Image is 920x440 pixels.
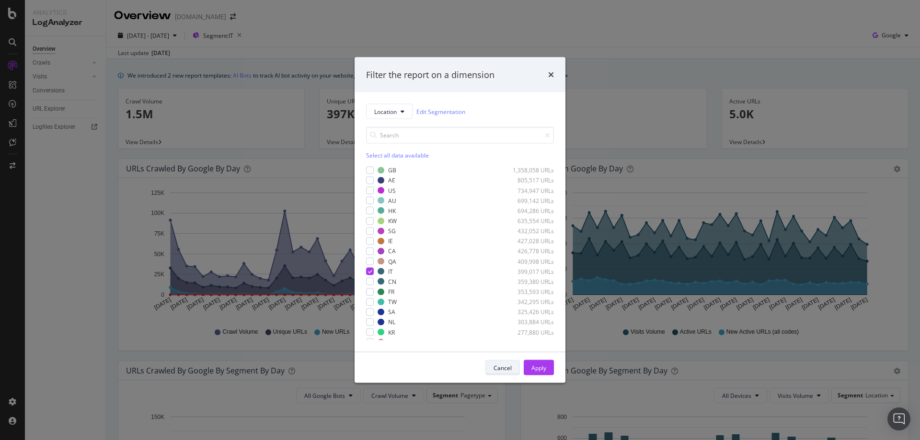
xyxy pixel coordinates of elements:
div: 325,426 URLs [507,308,554,316]
div: AE [388,176,395,184]
div: 122,738 URLs [507,338,554,346]
div: FR [388,288,394,296]
div: AU [388,196,396,204]
div: QA [388,257,396,265]
input: Search [366,127,554,144]
div: 734,947 URLs [507,186,554,194]
div: Select all data available [366,151,554,159]
button: Cancel [485,360,520,375]
div: 342,295 URLs [507,298,554,306]
div: 277,880 URLs [507,328,554,336]
div: TW [388,298,397,306]
div: US [388,186,396,194]
div: Apply [531,363,546,372]
div: 427,028 URLs [507,237,554,245]
div: 694,286 URLs [507,206,554,214]
div: GB [388,166,396,174]
div: 426,778 URLs [507,247,554,255]
div: CA [388,247,396,255]
span: Location [374,107,397,115]
div: 432,052 URLs [507,227,554,235]
div: IT [388,267,393,275]
div: Cancel [494,363,512,372]
div: 409,998 URLs [507,257,554,265]
div: KW [388,217,397,225]
div: KR [388,328,395,336]
div: HK [388,206,396,214]
div: 635,554 URLs [507,217,554,225]
div: 805,517 URLs [507,176,554,184]
div: CN [388,277,396,285]
div: times [548,68,554,81]
div: SA [388,308,395,316]
div: 303,884 URLs [507,318,554,326]
div: IE [388,237,393,245]
div: modal [355,57,565,383]
div: 353,593 URLs [507,288,554,296]
div: NL [388,318,395,326]
button: Apply [524,360,554,375]
div: 359,380 URLs [507,277,554,285]
div: 1,358,058 URLs [507,166,554,174]
div: 399,017 URLs [507,267,554,275]
div: 699,142 URLs [507,196,554,204]
div: Open Intercom Messenger [887,407,910,430]
div: #nomatch [388,338,415,346]
button: Location [366,104,413,119]
a: Edit Segmentation [416,106,465,116]
div: Filter the report on a dimension [366,68,494,81]
div: SG [388,227,396,235]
